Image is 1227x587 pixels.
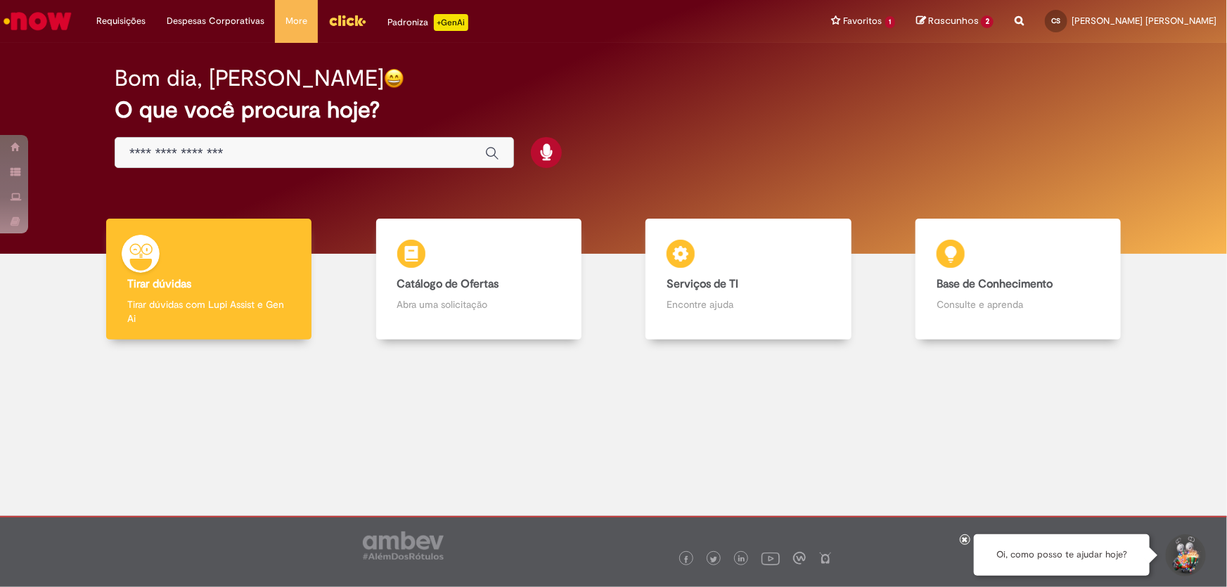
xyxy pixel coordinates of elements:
img: click_logo_yellow_360x200.png [328,10,366,31]
a: Tirar dúvidas Tirar dúvidas com Lupi Assist e Gen Ai [74,219,344,340]
p: Consulte e aprenda [937,297,1100,311]
a: Catálogo de Ofertas Abra uma solicitação [344,219,614,340]
img: ServiceNow [1,7,74,35]
a: Base de Conhecimento Consulte e aprenda [883,219,1153,340]
img: happy-face.png [384,68,404,89]
div: Padroniza [387,14,468,31]
b: Base de Conhecimento [937,277,1053,291]
img: logo_footer_workplace.png [793,552,806,565]
b: Tirar dúvidas [127,277,191,291]
h2: Bom dia, [PERSON_NAME] [115,66,384,91]
span: 1 [885,16,896,28]
div: Oi, como posso te ajudar hoje? [974,534,1150,576]
p: Tirar dúvidas com Lupi Assist e Gen Ai [127,297,290,325]
span: 2 [981,15,994,28]
span: Requisições [96,14,146,28]
img: logo_footer_naosei.png [819,552,832,565]
img: logo_footer_ambev_rotulo_gray.png [363,531,444,560]
h2: O que você procura hoje? [115,98,1112,122]
img: logo_footer_twitter.png [710,556,717,563]
img: logo_footer_linkedin.png [738,555,745,564]
p: Abra uma solicitação [397,297,560,311]
span: More [285,14,307,28]
img: logo_footer_facebook.png [683,556,690,563]
p: +GenAi [434,14,468,31]
b: Serviços de TI [667,277,738,291]
a: Serviços de TI Encontre ajuda [614,219,884,340]
span: Favoritos [844,14,882,28]
a: Rascunhos [916,15,994,28]
span: [PERSON_NAME] [PERSON_NAME] [1072,15,1216,27]
span: Despesas Corporativas [167,14,264,28]
b: Catálogo de Ofertas [397,277,499,291]
img: logo_footer_youtube.png [762,549,780,567]
span: CS [1052,16,1061,25]
button: Iniciar Conversa de Suporte [1164,534,1206,576]
p: Encontre ajuda [667,297,830,311]
span: Rascunhos [928,14,979,27]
